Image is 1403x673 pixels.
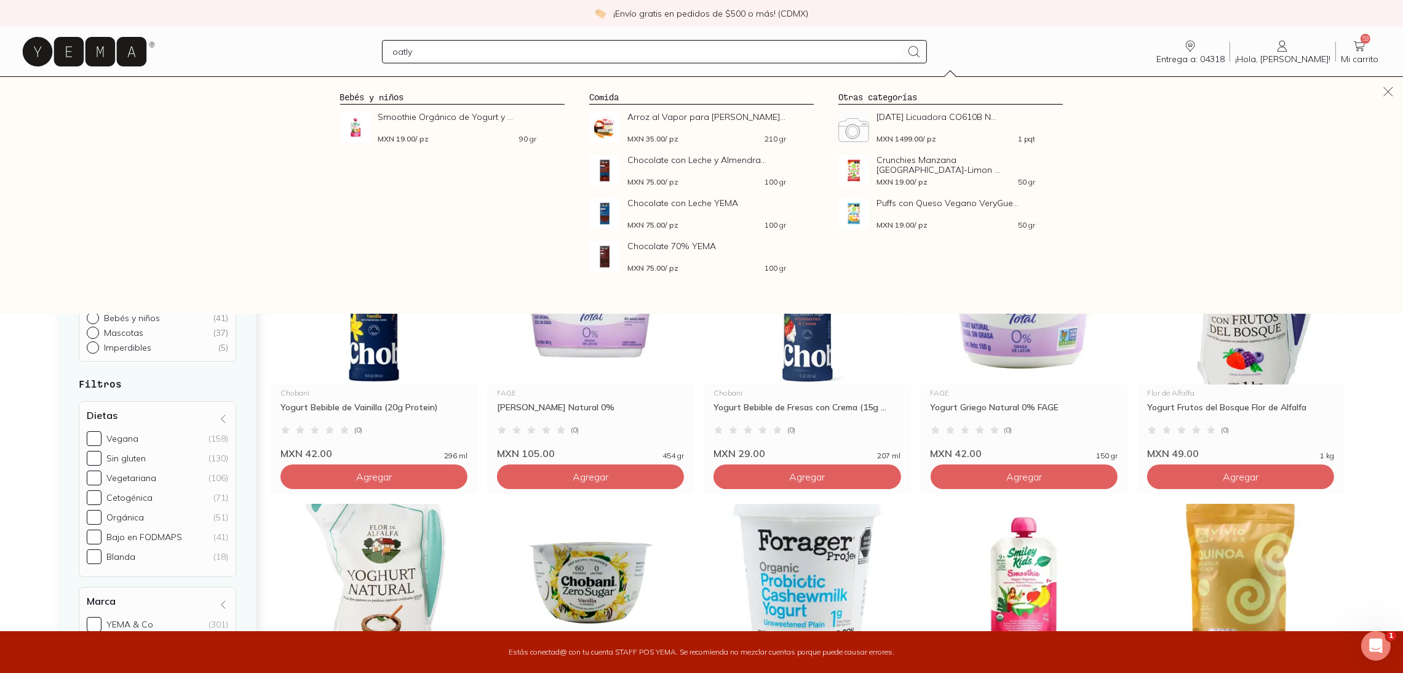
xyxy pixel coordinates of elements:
[106,433,138,444] div: Vegana
[280,447,332,460] span: MXN 42.00
[876,221,928,229] span: MXN 19.00 / pz
[1361,34,1370,44] span: 53
[104,313,160,324] p: Bebés y niños
[444,452,467,460] span: 296 ml
[1361,631,1391,661] iframe: Intercom live chat
[271,504,477,655] img: Yoguth Flor de Alfalfa
[1151,39,1230,65] a: Entrega a: 04318
[213,532,228,543] div: (41)
[1096,452,1118,460] span: 150 gr
[104,342,151,353] p: Imperdibles
[571,426,579,434] span: ( 0 )
[1147,447,1199,460] span: MXN 49.00
[765,135,786,143] span: 210 gr
[1147,464,1334,489] button: Agregar
[87,471,101,485] input: Vegetariana(106)
[79,401,236,577] div: Dietas
[878,452,901,460] span: 207 ml
[613,7,808,20] p: ¡Envío gratis en pedidos de $500 o más! (CDMX)
[340,112,565,143] a: Smoothie Orgánico de Yogurt y FrutasSmoothie Orgánico de Yogurt y ...MXN 19.00/ pz90 gr
[787,426,795,434] span: ( 0 )
[209,453,228,464] div: (130)
[392,44,902,59] input: Busca los mejores productos
[340,112,371,143] img: Smoothie Orgánico de Yogurt y Frutas
[487,233,694,460] a: 34297 yogurt griego natural 0 fageFAGE[PERSON_NAME] Natural 0%(0)MXN 105.00454 gr
[87,595,116,607] h4: Marca
[838,155,1063,186] a: Crunchies Manzana Chile-Limon VeryGuelCrunchies Manzana [GEOGRAPHIC_DATA]-Limon ...MXN 19.00/ pz5...
[354,426,362,434] span: ( 0 )
[589,112,814,143] a: Arroz al Vapor para Sushi SUKINAArroz al Vapor para [PERSON_NAME]...MXN 35.00/ pz210 gr
[209,619,228,630] div: (301)
[627,198,786,208] span: Chocolate con Leche YEMA
[1147,402,1334,424] div: Yogurt Frutos del Bosque Flor de Alfalfa
[1156,54,1225,65] span: Entrega a: 04318
[106,453,146,464] div: Sin gluten
[1018,221,1035,229] span: 50 gr
[47,76,125,101] a: pasillo-todos-link
[280,402,467,424] div: Yogurt Bebible de Vainilla (20g Protein)
[1341,54,1378,65] span: Mi carrito
[921,233,1127,460] a: Yogurt Griego Natural 0% FAGEFAGEYogurt Griego Natural 0% FAGE(0)MXN 42.00150 gr
[589,155,814,186] a: Chocolate con Leche y AlmendrasChocolate con Leche y Almendra...MXN 75.00/ pz100 gr
[838,112,1063,143] a: Producto en sesión de fotos[DATE] Licuadora CO610B N...MXN 1499.00/ pz1 pqt
[106,472,156,484] div: Vegetariana
[589,241,620,272] img: Chocolate 70% YEMA
[1004,426,1012,434] span: ( 0 )
[87,510,101,525] input: Orgánica(51)
[213,512,228,523] div: (51)
[1386,631,1396,641] span: 1
[1137,504,1344,655] img: Quinoa Orgánica Inflada
[1006,471,1042,483] span: Agregar
[356,471,392,483] span: Agregar
[876,112,1035,122] span: [DATE] Licuadora CO610B N...
[106,492,153,503] div: Cetogénica
[627,135,678,143] span: MXN 35.00 / pz
[213,492,228,503] div: (71)
[280,389,467,397] div: Chobani
[789,471,825,483] span: Agregar
[627,155,786,165] span: Chocolate con Leche y Almendra...
[838,112,869,143] img: Producto en sesión de fotos
[876,178,928,186] span: MXN 19.00 / pz
[378,135,429,143] span: MXN 19.00 / pz
[1235,54,1330,65] span: ¡Hola, [PERSON_NAME]!
[87,617,101,632] input: YEMA & Co(301)
[165,76,250,101] a: Sucursales 📍
[213,551,228,562] div: (18)
[931,402,1118,424] div: Yogurt Griego Natural 0% FAGE
[627,221,678,229] span: MXN 75.00 / pz
[106,619,153,630] div: YEMA & Co
[765,221,786,229] span: 100 gr
[520,135,537,143] span: 90 gr
[1230,39,1335,65] a: ¡Hola, [PERSON_NAME]!
[274,76,390,101] a: Los Imperdibles ⚡️
[595,8,606,19] img: check
[838,198,1063,229] a: Puffs con Queso Vegano VeryGuelPuffs con Queso Vegano VeryGue...MXN 19.00/ pz50 gr
[106,512,144,523] div: Orgánica
[1018,135,1035,143] span: 1 pqt
[213,327,228,338] div: ( 37 )
[765,178,786,186] span: 100 gr
[876,135,936,143] span: MXN 1499.00 / pz
[87,451,101,466] input: Sin gluten(130)
[87,549,101,564] input: Blanda(18)
[627,112,786,122] span: Arroz al Vapor para [PERSON_NAME]...
[218,342,228,353] div: ( 5 )
[876,198,1035,208] span: Puffs con Queso Vegano VeryGue...
[87,530,101,544] input: Bajo en FODMAPS(41)
[765,265,786,272] span: 100 gr
[209,472,228,484] div: (106)
[497,389,684,397] div: FAGE
[713,402,900,424] div: Yogurt Bebible de Fresas con Crema (15g ...
[87,409,117,421] h4: Dietas
[415,76,512,101] a: Los estrenos ✨
[497,402,684,424] div: [PERSON_NAME] Natural 0%
[931,389,1118,397] div: FAGE
[104,327,143,338] p: Mascotas
[704,504,910,655] img: Yogurt Vegano de Nuez de la India Grande Forager
[106,532,182,543] div: Bajo en FODMAPS
[497,464,684,489] button: Agregar
[931,464,1118,489] button: Agregar
[662,452,684,460] span: 454 gr
[106,551,135,562] div: Blanda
